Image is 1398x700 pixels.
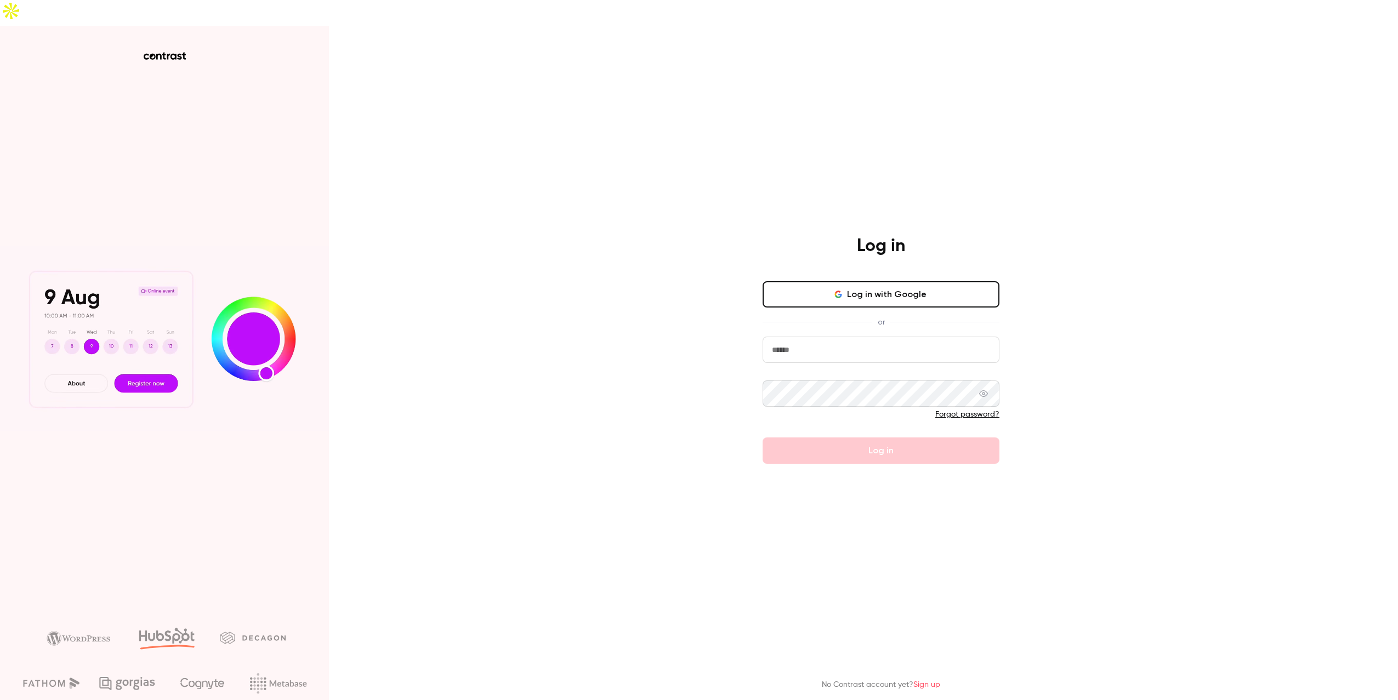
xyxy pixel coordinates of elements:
[857,235,905,257] h4: Log in
[872,316,890,328] span: or
[913,681,940,688] a: Sign up
[935,411,999,418] a: Forgot password?
[220,631,286,644] img: decagon
[763,281,999,308] button: Log in with Google
[822,679,940,691] p: No Contrast account yet?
